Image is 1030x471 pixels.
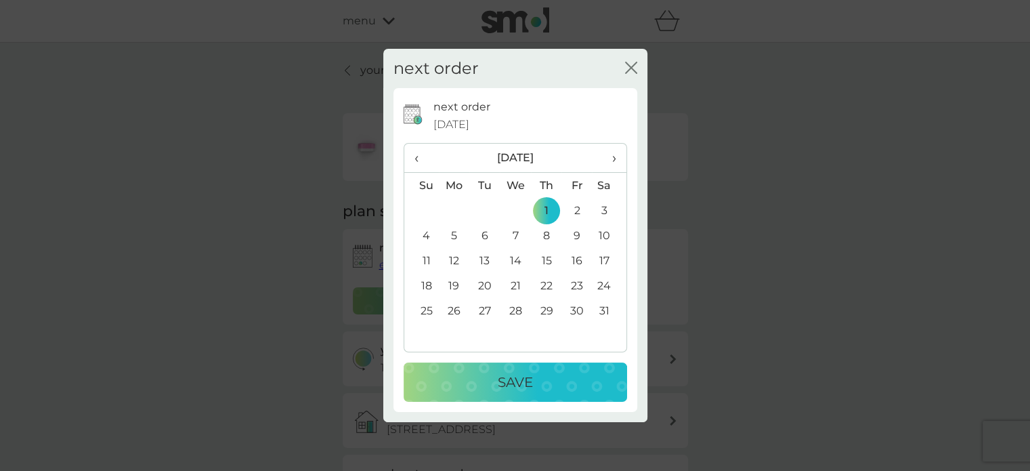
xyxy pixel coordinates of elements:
td: 27 [469,298,500,323]
td: 4 [404,223,439,248]
td: 28 [500,298,531,323]
td: 22 [531,273,561,298]
p: Save [498,371,533,393]
td: 29 [531,298,561,323]
td: 14 [500,248,531,273]
th: We [500,173,531,199]
td: 31 [592,298,626,323]
td: 19 [439,273,470,298]
td: 26 [439,298,470,323]
button: close [625,62,637,76]
td: 12 [439,248,470,273]
td: 5 [439,223,470,248]
th: Fr [561,173,592,199]
span: [DATE] [433,116,469,134]
th: Mo [439,173,470,199]
th: Sa [592,173,626,199]
td: 20 [469,273,500,298]
td: 21 [500,273,531,298]
td: 2 [561,198,592,223]
td: 10 [592,223,626,248]
td: 6 [469,223,500,248]
th: Tu [469,173,500,199]
td: 11 [404,248,439,273]
span: ‹ [414,144,429,172]
td: 15 [531,248,561,273]
td: 24 [592,273,626,298]
td: 9 [561,223,592,248]
th: Th [531,173,561,199]
td: 13 [469,248,500,273]
td: 18 [404,273,439,298]
th: [DATE] [439,144,593,173]
td: 8 [531,223,561,248]
th: Su [404,173,439,199]
td: 7 [500,223,531,248]
td: 17 [592,248,626,273]
td: 16 [561,248,592,273]
p: next order [433,98,490,116]
span: › [602,144,616,172]
h2: next order [393,59,479,79]
td: 1 [531,198,561,223]
td: 30 [561,298,592,323]
button: Save [404,363,627,402]
td: 25 [404,298,439,323]
td: 23 [561,273,592,298]
td: 3 [592,198,626,223]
